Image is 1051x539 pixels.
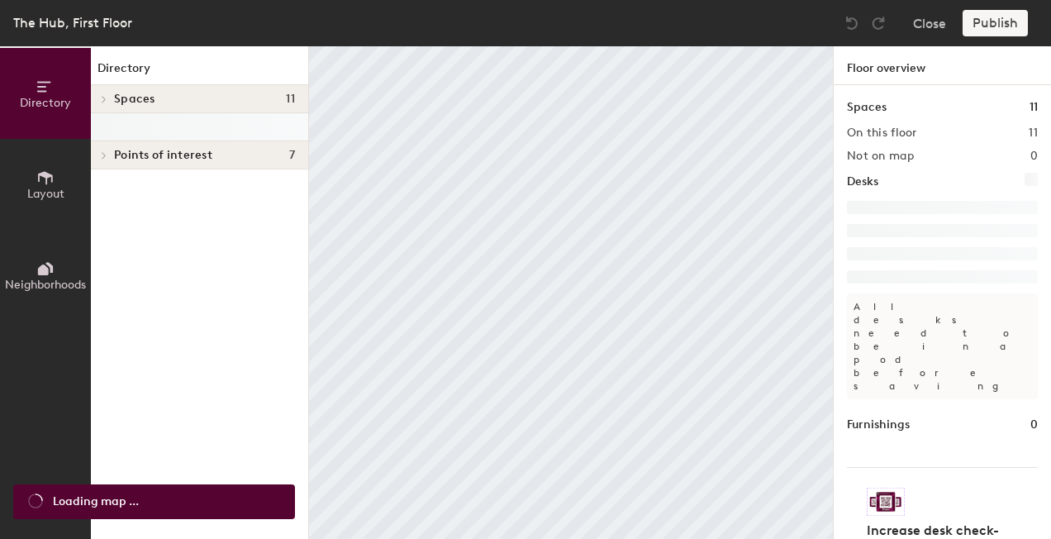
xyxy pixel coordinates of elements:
h1: 11 [1030,98,1038,117]
img: Sticker logo [867,488,905,516]
p: All desks need to be in a pod before saving [847,293,1038,399]
h1: Floor overview [834,46,1051,85]
h1: Desks [847,173,878,191]
canvas: Map [309,46,833,539]
span: Loading map ... [53,493,139,511]
span: Neighborhoods [5,278,86,292]
span: Directory [20,96,71,110]
img: Undo [844,15,860,31]
img: Redo [870,15,887,31]
button: Close [913,10,946,36]
span: 7 [289,149,295,162]
h2: 11 [1029,126,1038,140]
h2: On this floor [847,126,917,140]
h2: 0 [1030,150,1038,163]
h1: Spaces [847,98,887,117]
span: 11 [286,93,295,106]
h1: Directory [91,60,308,85]
h1: Furnishings [847,416,910,434]
span: Spaces [114,93,155,106]
h1: 0 [1030,416,1038,434]
span: Layout [27,187,64,201]
h2: Not on map [847,150,914,163]
span: Points of interest [114,149,212,162]
div: The Hub, First Floor [13,12,132,33]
